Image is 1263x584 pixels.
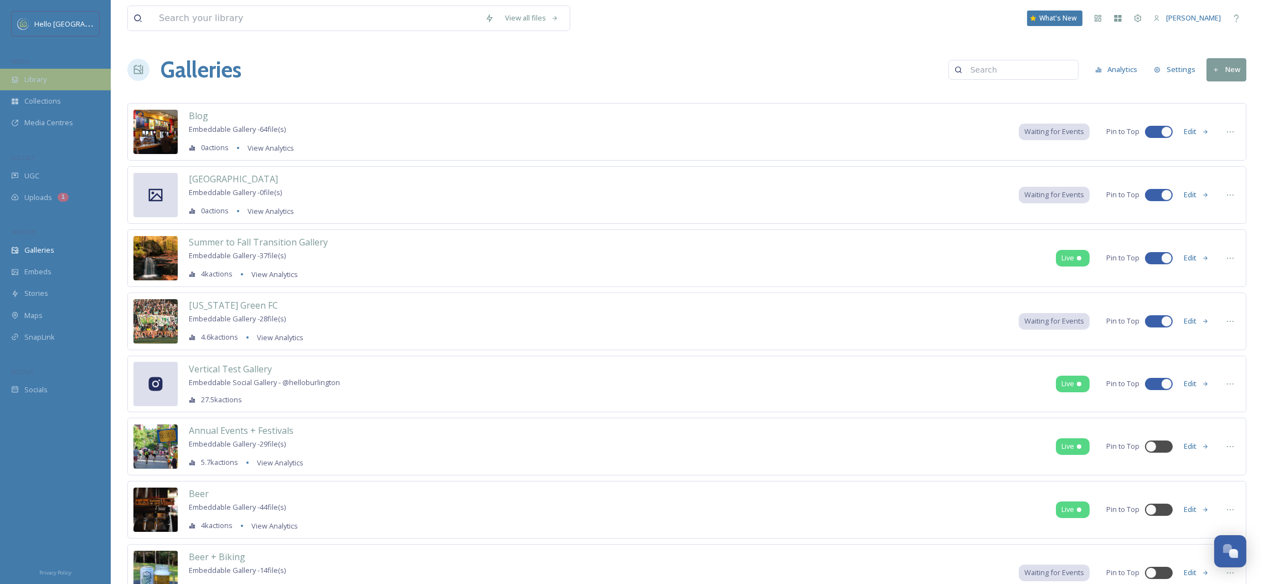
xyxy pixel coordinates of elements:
[133,488,178,532] img: 223706eb-8b80-44c8-8c06-0a910c6d4697.jpg
[248,206,294,216] span: View Analytics
[189,236,328,248] span: Summer to Fall Transition Gallery
[24,385,48,395] span: Socials
[24,288,48,299] span: Stories
[24,117,73,128] span: Media Centres
[24,332,55,342] span: SnapLink
[1024,316,1084,326] span: Waiting for Events
[189,110,208,122] span: Blog
[189,439,286,449] span: Embeddable Gallery - 29 file(s)
[1024,126,1084,137] span: Waiting for Events
[39,569,71,576] span: Privacy Policy
[1106,126,1140,137] span: Pin to Top
[1024,189,1084,200] span: Waiting for Events
[1090,59,1143,80] button: Analytics
[248,143,294,153] span: View Analytics
[189,565,286,575] span: Embeddable Gallery - 14 file(s)
[201,206,229,216] span: 0 actions
[1178,373,1215,395] button: Edit
[24,192,52,203] span: Uploads
[189,187,282,197] span: Embeddable Gallery - 0 file(s)
[11,367,33,376] span: SOCIALS
[24,74,47,85] span: Library
[11,153,35,162] span: COLLECT
[24,171,39,181] span: UGC
[189,488,209,500] span: Beer
[189,299,278,311] span: [US_STATE] Green FC
[1178,247,1215,269] button: Edit
[11,228,37,236] span: WIDGETS
[1178,310,1215,332] button: Edit
[189,551,245,563] span: Beer + Biking
[201,395,242,405] span: 27.5k actions
[11,57,30,65] span: MEDIA
[499,7,564,29] a: View all files
[1061,441,1074,452] span: Live
[1106,504,1140,515] span: Pin to Top
[1106,316,1140,326] span: Pin to Top
[1178,562,1215,583] button: Edit
[24,310,43,321] span: Maps
[18,18,29,29] img: images.png
[1178,436,1215,457] button: Edit
[1148,7,1226,29] a: [PERSON_NAME]
[251,521,298,531] span: View Analytics
[189,250,286,260] span: Embeddable Gallery - 37 file(s)
[24,245,54,255] span: Galleries
[1106,189,1140,200] span: Pin to Top
[1061,378,1074,389] span: Live
[189,363,272,375] span: Vertical Test Gallery
[1106,253,1140,263] span: Pin to Top
[201,520,233,531] span: 4k actions
[251,269,298,279] span: View Analytics
[201,142,229,153] span: 0 actions
[34,18,123,29] span: Hello [GEOGRAPHIC_DATA]
[1207,58,1246,81] button: New
[201,332,238,342] span: 4.6k actions
[1148,59,1201,80] button: Settings
[1106,378,1140,389] span: Pin to Top
[251,456,303,469] a: View Analytics
[242,141,294,155] a: View Analytics
[246,519,298,532] a: View Analytics
[1178,121,1215,142] button: Edit
[1024,567,1084,578] span: Waiting for Events
[1106,567,1140,578] span: Pin to Top
[257,332,303,342] span: View Analytics
[24,96,61,106] span: Collections
[201,269,233,279] span: 4k actions
[1166,13,1221,23] span: [PERSON_NAME]
[133,299,178,344] img: 79015d3c-d7df-410f-b510-e496996b78a1.jpg
[189,173,278,185] span: [GEOGRAPHIC_DATA]
[189,502,286,512] span: Embeddable Gallery - 44 file(s)
[24,267,51,277] span: Embeds
[189,377,340,387] span: Embeddable Social Gallery - @ helloburlington
[133,236,178,280] img: a9bbed64-c5dd-45c5-bede-59ebb53956a8.jpg
[133,110,178,154] img: 50376fc6-d3d9-4ef2-9d55-0798e182d988.jpg
[58,193,69,202] div: 1
[133,424,178,469] img: 0d2e6264-b91f-4649-9552-e7ab5f57849f.jpg
[39,565,71,578] a: Privacy Policy
[257,458,303,468] span: View Analytics
[1178,499,1215,520] button: Edit
[246,268,298,281] a: View Analytics
[201,457,238,468] span: 5.7k actions
[1090,59,1149,80] a: Analytics
[189,314,286,324] span: Embeddable Gallery - 28 file(s)
[189,124,286,134] span: Embeddable Gallery - 64 file(s)
[965,59,1073,81] input: Search
[1061,504,1074,515] span: Live
[1061,253,1074,263] span: Live
[161,53,241,86] a: Galleries
[1106,441,1140,452] span: Pin to Top
[1214,535,1246,567] button: Open Chat
[1148,59,1207,80] a: Settings
[189,424,293,437] span: Annual Events + Festivals
[153,6,480,30] input: Search your library
[1178,184,1215,206] button: Edit
[1027,11,1082,26] a: What's New
[242,204,294,218] a: View Analytics
[251,331,303,344] a: View Analytics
